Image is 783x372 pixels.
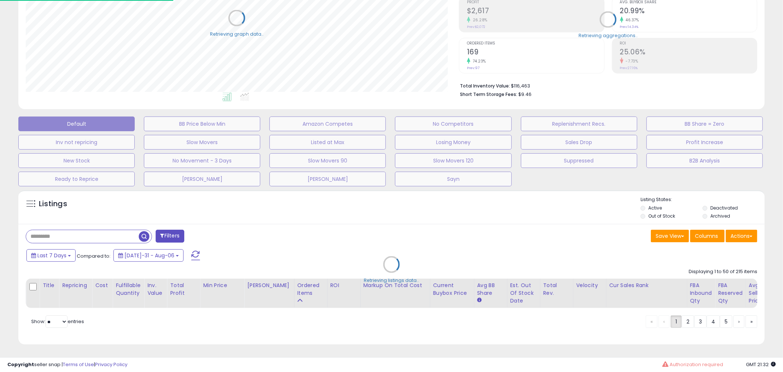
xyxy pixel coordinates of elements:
button: Slow Movers 120 [395,153,511,168]
button: [PERSON_NAME] [269,172,386,186]
span: Authorization required [670,361,723,368]
button: Listed at Max [269,135,386,150]
button: [PERSON_NAME] [144,172,260,186]
div: Retrieving aggregations.. [579,32,638,39]
a: Privacy Policy [95,361,127,368]
div: Retrieving listings data.. [364,277,419,284]
button: Slow Movers 90 [269,153,386,168]
span: 2025-08-14 21:32 GMT [746,361,776,368]
button: B2B Analysis [646,153,763,168]
button: Ready to Reprice [18,172,135,186]
div: Retrieving graph data.. [210,31,264,37]
button: Sales Drop [521,135,637,150]
button: Losing Money [395,135,511,150]
button: Suppressed [521,153,637,168]
button: Replenishment Recs. [521,117,637,131]
a: Terms of Use [63,361,94,368]
button: Profit Increase [646,135,763,150]
button: No Competitors [395,117,511,131]
button: No Movement - 3 Days [144,153,260,168]
button: BB Price Below Min [144,117,260,131]
button: BB Share = Zero [646,117,763,131]
button: Sayn [395,172,511,186]
button: Slow Movers [144,135,260,150]
div: seller snap | | [7,361,127,368]
strong: Copyright [7,361,34,368]
button: Inv not repricing [18,135,135,150]
button: Amazon Competes [269,117,386,131]
button: New Stock [18,153,135,168]
button: Default [18,117,135,131]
